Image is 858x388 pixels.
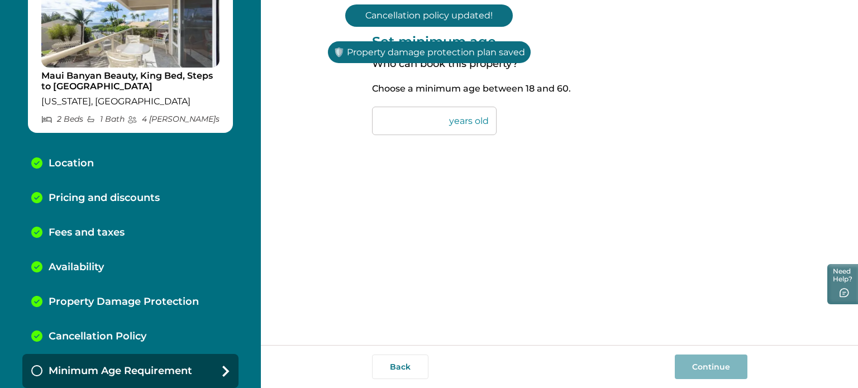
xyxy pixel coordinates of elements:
[49,192,160,204] p: Pricing and discounts
[675,355,747,379] button: Continue
[49,296,199,308] p: Property Damage Protection
[372,355,428,379] button: Back
[328,41,531,64] p: 🛡️ Property damage protection plan saved
[127,114,220,124] p: 4 [PERSON_NAME] s
[49,227,125,239] p: Fees and taxes
[41,114,83,124] p: 2 Bed s
[41,70,220,92] p: Maui Banyan Beauty, King Bed, Steps to [GEOGRAPHIC_DATA]
[86,114,125,124] p: 1 Bath
[49,261,104,274] p: Availability
[372,33,747,50] p: Set minimum age
[49,157,94,170] p: Location
[41,96,220,107] p: [US_STATE], [GEOGRAPHIC_DATA]
[372,83,747,94] p: Choose a minimum age between 18 and 60.
[49,330,146,343] p: Cancellation Policy
[49,365,192,377] p: Minimum Age Requirement
[345,4,513,27] p: Cancellation policy updated!
[372,58,747,70] p: Who can book this property?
